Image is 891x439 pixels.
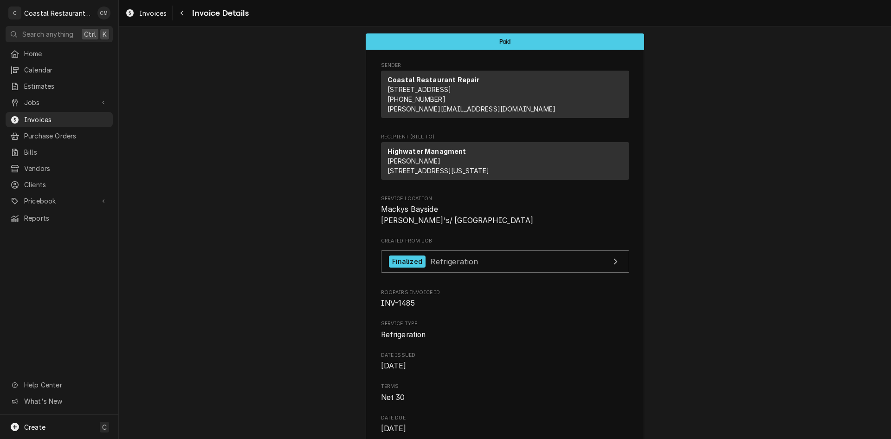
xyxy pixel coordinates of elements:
a: Go to What's New [6,393,113,409]
span: Date Due [381,414,629,422]
div: Sender [381,71,629,122]
span: What's New [24,396,107,406]
strong: Highwater Managment [387,147,466,155]
a: [PHONE_NUMBER] [387,95,445,103]
span: Invoice Details [189,7,248,20]
span: Service Location [381,195,629,203]
span: Service Location [381,204,629,226]
span: Roopairs Invoice ID [381,298,629,309]
span: Paid [499,39,511,45]
span: Reports [24,213,108,223]
a: Go to Pricebook [6,193,113,209]
span: K [103,29,107,39]
span: Home [24,49,108,59]
div: Terms [381,383,629,403]
div: Sender [381,71,629,118]
span: [DATE] [381,361,407,370]
div: CM [97,7,110,20]
div: Finalized [389,256,426,268]
div: Date Due [381,414,629,434]
a: View Job [381,250,629,273]
a: [PERSON_NAME][EMAIL_ADDRESS][DOMAIN_NAME] [387,105,556,113]
a: Bills [6,144,113,160]
span: Bills [24,147,108,157]
span: Date Issued [381,360,629,372]
a: Invoices [122,6,170,21]
a: Go to Help Center [6,377,113,393]
span: Search anything [22,29,73,39]
div: C [8,7,21,20]
div: Roopairs Invoice ID [381,289,629,309]
span: Ctrl [84,29,96,39]
div: Coastal Restaurant Repair [24,8,92,18]
a: Estimates [6,79,113,94]
div: Status [366,33,644,50]
a: Home [6,46,113,61]
a: Calendar [6,62,113,78]
span: Clients [24,180,108,190]
span: Invoices [24,115,108,124]
span: Invoices [139,8,167,18]
span: Net 30 [381,393,405,402]
span: Calendar [24,65,108,75]
span: Jobs [24,98,94,107]
span: Sender [381,62,629,69]
span: Date Issued [381,352,629,359]
a: Reports [6,210,113,226]
span: Help Center [24,380,107,390]
a: Purchase Orders [6,128,113,144]
span: Service Type [381,329,629,341]
span: Purchase Orders [24,131,108,141]
span: INV-1485 [381,299,415,308]
span: Mackys Bayside [PERSON_NAME]'s/ [GEOGRAPHIC_DATA] [381,205,533,225]
div: Created From Job [381,237,629,277]
div: Service Location [381,195,629,226]
a: Vendors [6,161,113,176]
span: Estimates [24,81,108,91]
span: Create [24,423,45,431]
div: Recipient (Bill To) [381,142,629,183]
span: Terms [381,392,629,403]
span: Roopairs Invoice ID [381,289,629,296]
span: Terms [381,383,629,390]
span: Created From Job [381,237,629,245]
a: Go to Jobs [6,95,113,110]
a: Invoices [6,112,113,127]
span: [STREET_ADDRESS] [387,85,452,93]
div: Chad McMaster's Avatar [97,7,110,20]
div: Date Issued [381,352,629,372]
span: Refrigeration [381,330,426,339]
a: Clients [6,177,113,192]
span: C [102,422,107,432]
span: Service Type [381,320,629,328]
div: Invoice Sender [381,62,629,122]
span: [DATE] [381,424,407,433]
span: Date Due [381,423,629,434]
span: Refrigeration [430,256,478,266]
button: Navigate back [174,6,189,20]
strong: Coastal Restaurant Repair [387,76,480,84]
span: Pricebook [24,196,94,206]
button: Search anythingCtrlK [6,26,113,42]
span: [PERSON_NAME] [STREET_ADDRESS][US_STATE] [387,157,490,175]
div: Service Type [381,320,629,340]
span: Vendors [24,164,108,173]
span: Recipient (Bill To) [381,133,629,141]
div: Invoice Recipient [381,133,629,184]
div: Recipient (Bill To) [381,142,629,180]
